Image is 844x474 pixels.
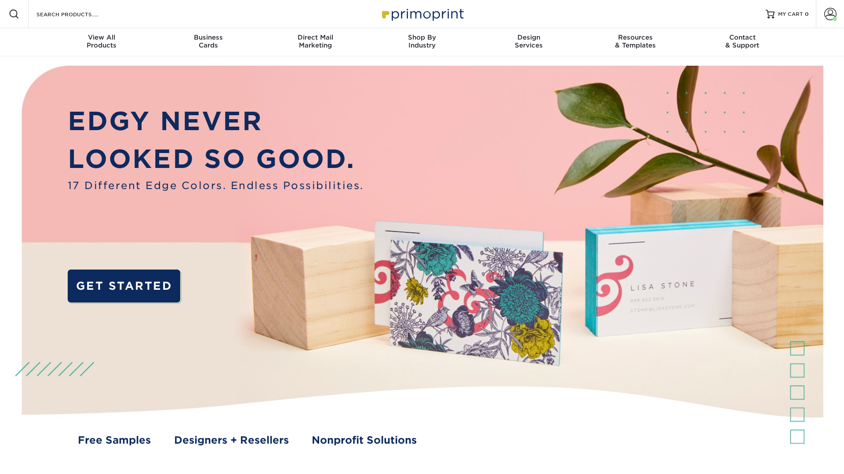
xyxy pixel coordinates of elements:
a: View AllProducts [48,28,155,56]
div: Industry [369,33,476,49]
div: Products [48,33,155,49]
span: Contact [689,33,796,41]
span: Direct Mail [262,33,369,41]
span: View All [48,33,155,41]
p: EDGY NEVER [68,102,364,140]
div: Cards [155,33,262,49]
div: Services [475,33,582,49]
div: & Templates [582,33,689,49]
input: SEARCH PRODUCTS..... [36,9,121,19]
a: GET STARTED [68,270,181,303]
img: Primoprint [378,4,466,23]
span: Resources [582,33,689,41]
p: LOOKED SO GOOD. [68,140,364,178]
span: Business [155,33,262,41]
span: Shop By [369,33,476,41]
div: & Support [689,33,796,49]
div: Marketing [262,33,369,49]
span: 17 Different Edge Colors. Endless Possibilities. [68,178,364,193]
a: Direct MailMarketing [262,28,369,56]
span: Design [475,33,582,41]
a: Nonprofit Solutions [312,433,417,448]
a: Resources& Templates [582,28,689,56]
span: 0 [805,11,809,17]
a: Shop ByIndustry [369,28,476,56]
a: DesignServices [475,28,582,56]
a: BusinessCards [155,28,262,56]
a: Designers + Resellers [174,433,289,448]
a: Contact& Support [689,28,796,56]
a: Free Samples [78,433,151,448]
span: MY CART [778,11,803,18]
